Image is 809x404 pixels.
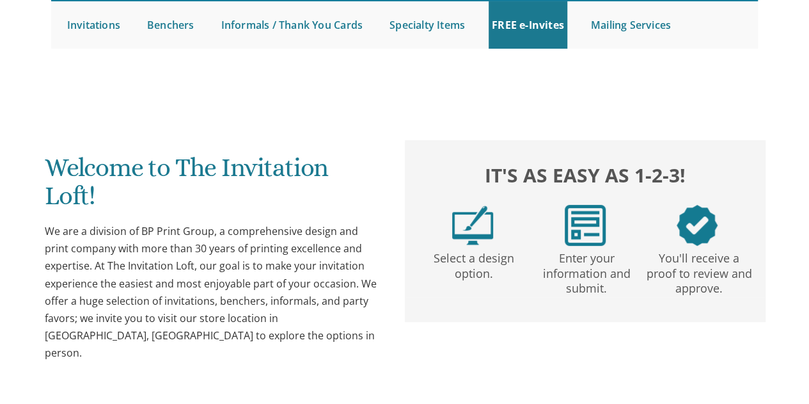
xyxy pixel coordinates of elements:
a: Mailing Services [588,1,674,49]
a: Invitations [64,1,123,49]
h1: Welcome to The Invitation Loft! [45,154,382,220]
p: Enter your information and submit. [533,246,640,296]
p: You'll receive a proof to review and approve. [645,246,753,296]
a: Informals / Thank You Cards [218,1,366,49]
h2: It's as easy as 1-2-3! [416,161,753,189]
img: step3.png [677,205,718,246]
p: Select a design option. [420,246,528,281]
a: Benchers [144,1,198,49]
img: step1.png [452,205,493,246]
a: Specialty Items [386,1,468,49]
img: step2.png [565,205,606,246]
a: FREE e-Invites [489,1,567,49]
div: We are a division of BP Print Group, a comprehensive design and print company with more than 30 y... [45,223,382,362]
